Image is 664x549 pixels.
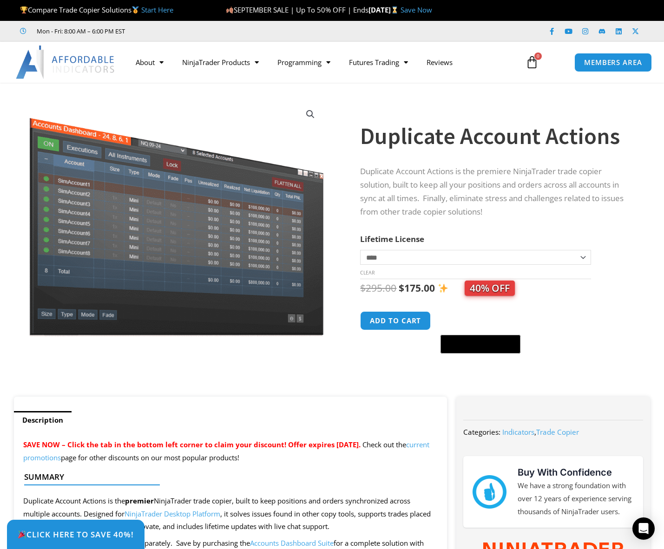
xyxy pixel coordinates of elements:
p: Check out the page for other discounts on our most popular products! [23,438,438,464]
span: 0 [534,52,542,60]
span: Compare Trade Copier Solutions [20,5,173,14]
img: 🥇 [132,7,139,13]
span: $ [360,281,366,294]
a: NinjaTrader Desktop Platform [125,509,220,518]
label: Lifetime License [360,234,424,244]
span: , [502,427,579,437]
span: MEMBERS AREA [584,59,642,66]
span: SAVE NOW – Click the tab in the bottom left corner to claim your discount! Offer expires [DATE]. [23,440,361,449]
strong: premier [125,496,154,505]
img: ✨ [438,283,448,293]
a: View full-screen image gallery [302,106,319,123]
iframe: Secure express checkout frame [439,310,522,332]
a: Indicators [502,427,534,437]
bdi: 175.00 [399,281,435,294]
span: $ [399,281,404,294]
a: Programming [268,52,340,73]
button: Add to cart [360,311,431,330]
img: 🎉 [18,530,26,538]
h4: Summary [24,472,430,482]
h3: Buy With Confidence [518,465,634,479]
iframe: Customer reviews powered by Trustpilot [138,26,277,36]
a: Clear options [360,269,375,276]
span: Duplicate Account Actions is the NinjaTrader trade copier, built to keep positions and orders syn... [23,496,431,531]
button: Buy with GPay [440,335,520,353]
bdi: 295.00 [360,281,396,294]
nav: Menu [126,52,518,73]
span: 40% OFF [465,281,515,296]
a: Description [14,411,72,429]
img: mark thumbs good 43913 | Affordable Indicators – NinjaTrader [473,475,506,509]
span: Mon - Fri: 8:00 AM – 6:00 PM EST [34,26,125,37]
a: Futures Trading [340,52,417,73]
iframe: PayPal Message 1 [360,359,631,367]
strong: [DATE] [368,5,401,14]
a: Trade Copier [536,427,579,437]
span: Click Here to save 40%! [18,530,134,538]
img: ⌛ [391,7,398,13]
img: 🍂 [226,7,233,13]
a: Save Now [401,5,432,14]
img: 🏆 [20,7,27,13]
a: About [126,52,173,73]
a: Reviews [417,52,462,73]
a: 🎉Click Here to save 40%! [7,520,145,549]
span: SEPTEMBER SALE | Up To 50% OFF | Ends [226,5,368,14]
div: Open Intercom Messenger [632,517,655,540]
p: We have a strong foundation with over 12 years of experience serving thousands of NinjaTrader users. [518,479,634,518]
a: Start Here [141,5,173,14]
a: MEMBERS AREA [574,53,652,72]
h1: Duplicate Account Actions [360,120,631,152]
a: NinjaTrader Products [173,52,268,73]
span: Categories: [463,427,500,437]
img: LogoAI | Affordable Indicators – NinjaTrader [16,46,116,79]
p: Duplicate Account Actions is the premiere NinjaTrader trade copier solution, built to keep all yo... [360,165,631,219]
a: 0 [512,49,552,76]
